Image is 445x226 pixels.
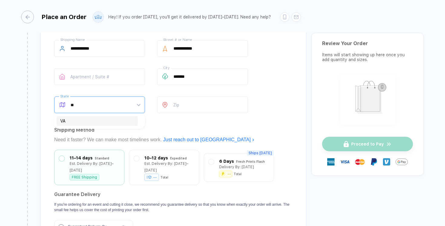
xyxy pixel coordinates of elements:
[219,164,254,170] div: Delivery By: [DATE]
[70,174,99,180] div: FREE Shipping
[236,158,265,165] div: Fresh Prints Flash
[57,116,138,126] div: VA
[144,155,168,161] div: 10–12 days
[54,135,292,145] div: Need it faster? We can make most timelines work.
[54,125,292,135] div: Shipping Method
[134,155,194,180] div: 10–12 days ExpeditedEst. Delivery By: [DATE]–[DATE]--Total
[247,150,274,156] span: Ships [DATE]
[170,155,187,162] div: Expedited
[219,158,234,165] div: 6 Days
[209,158,269,177] div: 6 Days Fresh Prints FlashDelivery By: [DATE]--Total
[144,174,159,181] div: --
[60,118,134,124] div: VA
[234,172,242,176] div: Total
[70,155,93,161] div: 11–14 days
[70,160,120,174] div: Est. Delivery By: [DATE]–[DATE]
[322,41,413,46] div: Review Your Order
[343,77,393,121] img: shopping_bag.png
[93,12,104,22] img: user profile
[54,190,292,199] h2: Guarantee Delivery
[322,52,413,62] div: Items will start showing up here once you add quantity and sizes.
[59,155,120,180] div: 11–14 days StandardEst. Delivery By: [DATE]–[DATE]FREE Shipping
[160,175,168,179] div: Total
[163,137,255,142] a: Just reach out to [GEOGRAPHIC_DATA]
[383,158,390,165] img: Venmo
[41,13,87,21] div: Place an Order
[108,15,271,20] div: Hey! If you order [DATE], you'll get it delivered by [DATE]–[DATE]. Need any help?
[227,172,231,176] div: --
[340,157,350,167] img: visa
[54,202,292,213] p: If you're ordering for an event and cutting it close, we recommend you guarantee delivery so that...
[144,160,194,174] div: Est. Delivery By: [DATE]–[DATE]
[396,156,408,168] img: GPay
[327,158,335,165] img: express
[355,157,365,167] img: master-card
[370,158,377,165] img: Paypal
[95,155,109,162] div: Standard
